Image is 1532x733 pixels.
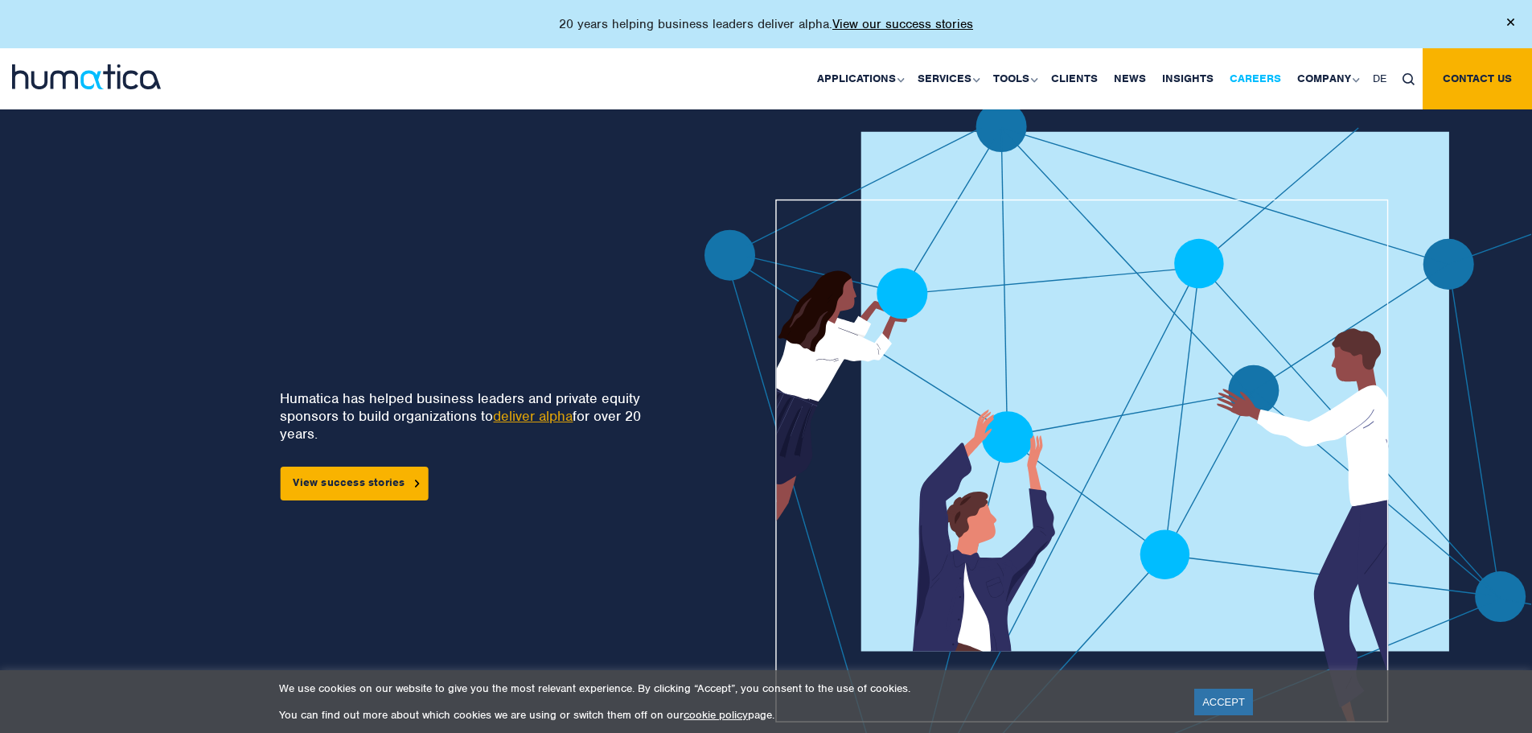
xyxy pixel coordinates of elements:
a: View our success stories [832,16,973,32]
a: Clients [1043,48,1106,109]
a: cookie policy [684,708,748,722]
a: Contact us [1423,48,1532,109]
a: deliver alpha [493,407,573,425]
p: We use cookies on our website to give you the most relevant experience. By clicking “Accept”, you... [279,682,1174,695]
a: Company [1289,48,1365,109]
a: News [1106,48,1154,109]
p: Humatica has helped business leaders and private equity sponsors to build organizations to for ov... [280,389,652,443]
a: Applications [809,48,910,109]
img: arrowicon [415,480,420,487]
a: Careers [1222,48,1289,109]
img: logo [12,64,161,89]
a: Services [910,48,985,109]
p: You can find out more about which cookies we are using or switch them off on our page. [279,708,1174,722]
a: Insights [1154,48,1222,109]
img: search_icon [1403,73,1415,85]
a: ACCEPT [1194,689,1253,715]
span: DE [1373,72,1386,85]
a: View success stories [280,467,428,500]
p: 20 years helping business leaders deliver alpha. [559,16,973,32]
a: DE [1365,48,1394,109]
a: Tools [985,48,1043,109]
